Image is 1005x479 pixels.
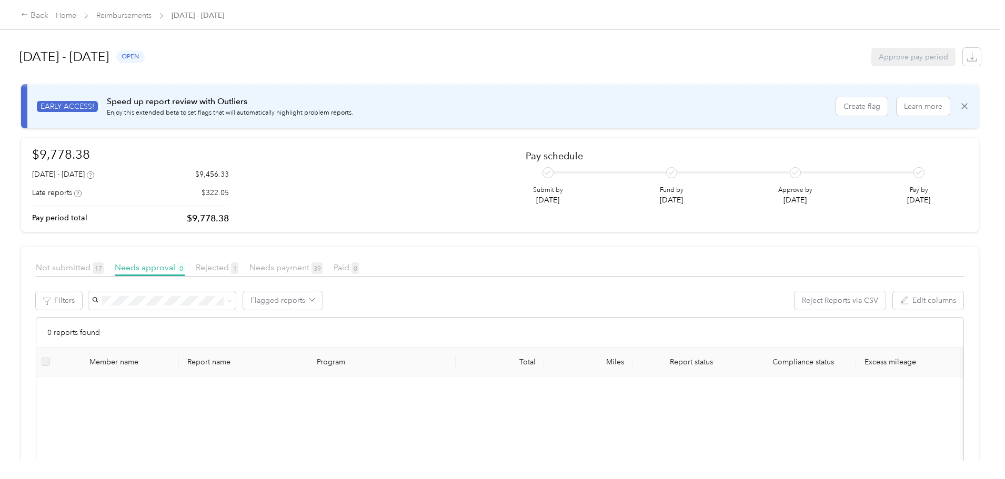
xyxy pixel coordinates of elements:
span: EARLY ACCESS! [37,101,98,112]
div: Total [464,358,536,366]
span: 1 [231,262,238,274]
span: Report status [641,358,742,366]
a: Reimbursements [96,11,152,20]
div: Miles [552,358,624,366]
th: Program [308,348,456,376]
p: $322.05 [202,187,229,198]
p: [DATE] [907,195,930,206]
div: Member name [89,358,170,366]
p: $9,778.38 [187,212,229,225]
p: Pay by [907,186,930,195]
p: $9,456.33 [195,169,229,180]
span: [DATE] - [DATE] [172,10,224,21]
span: Needs payment [249,262,323,272]
button: Edit columns [893,291,963,310]
div: 0 reports found [36,318,963,348]
button: Filters [36,291,82,310]
button: Learn more [897,97,950,116]
p: Fund by [660,186,684,195]
p: Excess mileage [865,358,955,366]
span: 0 [177,262,185,274]
h1: $9,778.38 [32,145,229,164]
span: Not submitted [36,262,104,272]
p: Speed up report review with Outliers [107,95,353,108]
div: Late reports [32,187,82,198]
span: Needs approval [115,262,185,272]
h2: Pay schedule [526,150,949,161]
p: Enjoy this extended beta to set flags that will automatically highlight problem reports. [107,108,353,118]
p: [DATE] [778,195,812,206]
span: 0 [351,262,359,274]
p: [DATE] [660,195,684,206]
h1: [DATE] - [DATE] [19,44,109,69]
span: open [116,50,145,63]
span: Rejected [196,262,238,272]
p: [DATE] [533,195,563,206]
a: Home [56,11,76,20]
p: Approve by [778,186,812,195]
div: [DATE] - [DATE] [32,169,94,180]
button: Create flag [836,97,888,116]
button: Flagged reports [243,291,323,310]
th: Member name [55,348,179,376]
span: 17 [93,262,104,274]
button: Reject Reports via CSV [795,291,886,310]
span: 39 [311,262,323,274]
p: Submit by [533,186,563,195]
div: Back [21,9,48,22]
span: Paid [334,262,359,272]
p: Pay period total [32,212,87,223]
th: Report name [179,348,308,376]
iframe: Everlance-gr Chat Button Frame [946,420,1005,479]
span: Compliance status [759,358,848,366]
